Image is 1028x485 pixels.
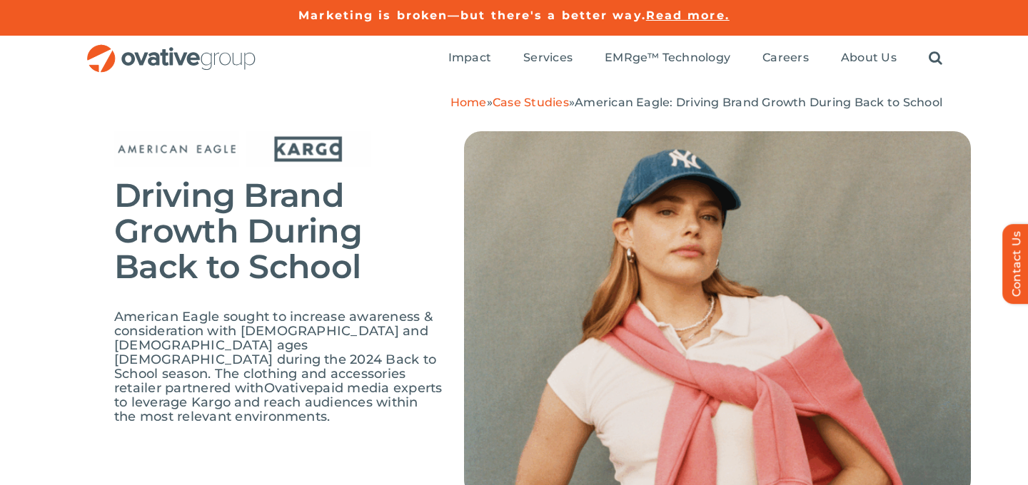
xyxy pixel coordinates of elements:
[646,9,730,22] a: Read more.
[298,9,646,22] a: Marketing is broken—but there's a better way.
[86,43,257,56] a: OG_Full_horizontal_RGB
[114,175,362,287] span: Driving Brand Growth During Back to School
[605,51,730,65] span: EMRge™ Technology
[114,131,239,167] img: American Eagle
[523,51,573,66] a: Services
[605,51,730,66] a: EMRge™ Technology
[841,51,897,65] span: About Us
[929,51,942,66] a: Search
[841,51,897,66] a: About Us
[246,131,371,167] img: Kargo
[264,380,315,396] span: Ovative
[762,51,809,65] span: Careers
[448,51,491,66] a: Impact
[575,96,942,109] span: American Eagle: Driving Brand Growth During Back to School
[448,36,942,81] nav: Menu
[114,309,436,396] span: American Eagle sought to increase awareness & consideration with [DEMOGRAPHIC_DATA] and [DEMOGRAP...
[114,380,443,424] span: paid media experts to leverage Kargo and reach audiences within the most relevant environments.
[450,96,487,109] a: Home
[450,96,942,109] span: » »
[448,51,491,65] span: Impact
[493,96,569,109] a: Case Studies
[523,51,573,65] span: Services
[762,51,809,66] a: Careers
